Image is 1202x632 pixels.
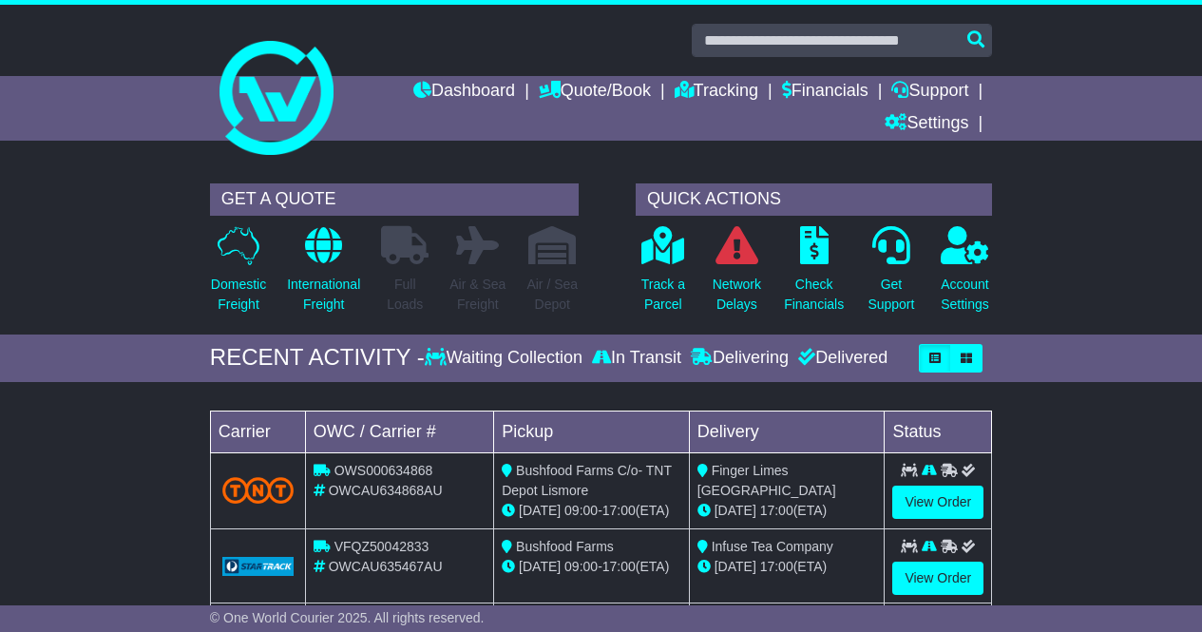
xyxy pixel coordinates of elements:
div: (ETA) [697,501,877,521]
a: Quote/Book [539,76,651,108]
p: Check Financials [784,275,844,315]
a: Financials [782,76,868,108]
a: View Order [892,486,983,519]
p: Full Loads [381,275,429,315]
td: OWC / Carrier # [305,411,493,452]
img: TNT_Domestic.png [222,477,294,503]
div: - (ETA) [502,501,681,521]
span: Finger Limes [GEOGRAPHIC_DATA] [697,463,836,498]
span: [DATE] [519,559,561,574]
span: [DATE] [519,503,561,518]
td: Carrier [210,411,305,452]
span: OWS000634868 [334,463,433,478]
div: Waiting Collection [425,348,587,369]
a: Tracking [675,76,758,108]
div: GET A QUOTE [210,183,579,216]
a: AccountSettings [940,225,990,325]
a: InternationalFreight [286,225,361,325]
p: Air & Sea Freight [449,275,506,315]
div: - (ETA) [502,557,681,577]
a: DomesticFreight [210,225,267,325]
span: [DATE] [715,503,756,518]
span: [DATE] [715,559,756,574]
a: NetworkDelays [712,225,762,325]
img: GetCarrierServiceLogo [222,557,294,576]
div: QUICK ACTIONS [636,183,992,216]
span: 09:00 [564,503,598,518]
span: 09:00 [564,559,598,574]
span: Bushfood Farms C/o- TNT Depot Lismore [502,463,672,498]
span: OWCAU634868AU [329,483,443,498]
span: 17:00 [602,559,636,574]
span: 17:00 [760,503,793,518]
td: Delivery [689,411,885,452]
td: Pickup [494,411,690,452]
span: VFQZ50042833 [334,539,429,554]
div: In Transit [587,348,686,369]
a: GetSupport [867,225,915,325]
a: View Order [892,562,983,595]
div: Delivering [686,348,793,369]
td: Status [885,411,992,452]
p: Air / Sea Depot [526,275,578,315]
span: 17:00 [602,503,636,518]
p: Get Support [868,275,914,315]
p: International Freight [287,275,360,315]
span: 17:00 [760,559,793,574]
span: Infuse Tea Company [712,539,833,554]
a: Track aParcel [640,225,686,325]
a: Support [891,76,968,108]
span: Bushfood Farms [516,539,614,554]
div: Delivered [793,348,887,369]
a: Dashboard [413,76,515,108]
p: Account Settings [941,275,989,315]
p: Network Delays [713,275,761,315]
span: OWCAU635467AU [329,559,443,574]
div: RECENT ACTIVITY - [210,344,425,372]
span: © One World Courier 2025. All rights reserved. [210,610,485,625]
p: Domestic Freight [211,275,266,315]
p: Track a Parcel [641,275,685,315]
div: (ETA) [697,557,877,577]
a: Settings [885,108,968,141]
a: CheckFinancials [783,225,845,325]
